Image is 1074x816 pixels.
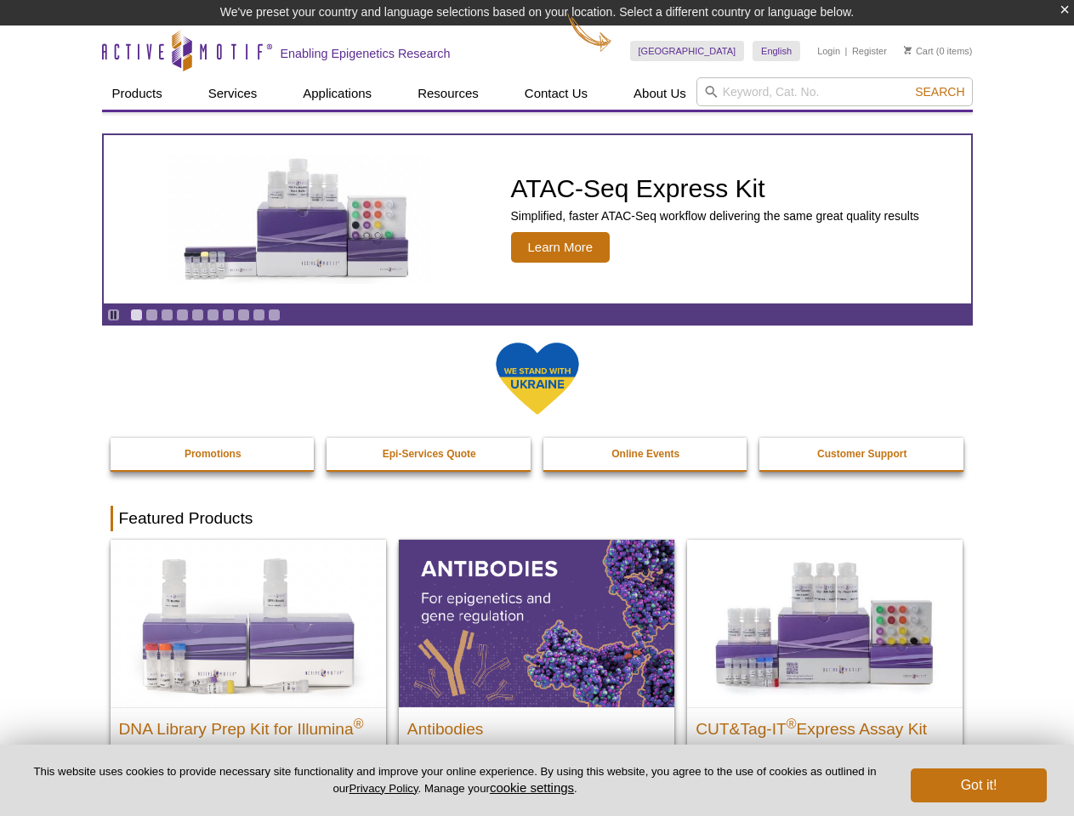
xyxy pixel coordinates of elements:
h2: Antibodies [407,712,666,738]
h2: DNA Library Prep Kit for Illumina [119,712,378,738]
a: Go to slide 8 [237,309,250,321]
a: Login [817,45,840,57]
a: Go to slide 2 [145,309,158,321]
article: ATAC-Seq Express Kit [104,135,971,303]
sup: ® [787,716,797,730]
a: About Us [623,77,696,110]
a: Online Events [543,438,749,470]
img: ATAC-Seq Express Kit [158,155,439,284]
a: Go to slide 3 [161,309,173,321]
a: Register [852,45,887,57]
img: All Antibodies [399,540,674,706]
li: (0 items) [904,41,973,61]
a: Go to slide 6 [207,309,219,321]
input: Keyword, Cat. No. [696,77,973,106]
a: All Antibodies Antibodies Application-tested antibodies for ChIP, CUT&Tag, and CUT&RUN. [399,540,674,797]
button: Search [910,84,969,99]
a: Go to slide 7 [222,309,235,321]
img: CUT&Tag-IT® Express Assay Kit [687,540,963,706]
a: Promotions [111,438,316,470]
img: Your Cart [904,46,912,54]
a: English [753,41,800,61]
sup: ® [354,716,364,730]
strong: Promotions [185,448,242,460]
h2: ATAC-Seq Express Kit [511,176,919,201]
strong: Customer Support [817,448,906,460]
a: Go to slide 9 [253,309,265,321]
a: Products [102,77,173,110]
a: Toggle autoplay [107,309,120,321]
a: DNA Library Prep Kit for Illumina DNA Library Prep Kit for Illumina® Dual Index NGS Kit for ChIP-... [111,540,386,814]
img: Change Here [567,13,612,53]
img: We Stand With Ukraine [495,341,580,416]
a: [GEOGRAPHIC_DATA] [630,41,745,61]
p: Simplified, faster ATAC-Seq workflow delivering the same great quality results [511,208,919,224]
span: Learn More [511,232,611,263]
button: Got it! [911,768,1047,802]
a: CUT&Tag-IT® Express Assay Kit CUT&Tag-IT®Express Assay Kit Less variable and higher-throughput ge... [687,540,963,797]
a: Services [198,77,268,110]
a: Go to slide 5 [191,309,204,321]
h2: Enabling Epigenetics Research [281,46,451,61]
strong: Online Events [611,448,679,460]
li: | [845,41,848,61]
a: Go to slide 1 [130,309,143,321]
a: Go to slide 10 [268,309,281,321]
a: Customer Support [759,438,965,470]
a: Epi-Services Quote [327,438,532,470]
a: Cart [904,45,934,57]
span: Search [915,85,964,99]
strong: Epi-Services Quote [383,448,476,460]
a: Applications [293,77,382,110]
p: This website uses cookies to provide necessary site functionality and improve your online experie... [27,764,883,796]
a: Go to slide 4 [176,309,189,321]
a: Privacy Policy [349,782,418,795]
button: cookie settings [490,780,574,795]
a: Resources [407,77,489,110]
h2: Featured Products [111,506,964,531]
a: ATAC-Seq Express Kit ATAC-Seq Express Kit Simplified, faster ATAC-Seq workflow delivering the sam... [104,135,971,303]
img: DNA Library Prep Kit for Illumina [111,540,386,706]
a: Contact Us [514,77,598,110]
h2: CUT&Tag-IT Express Assay Kit [696,712,954,738]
